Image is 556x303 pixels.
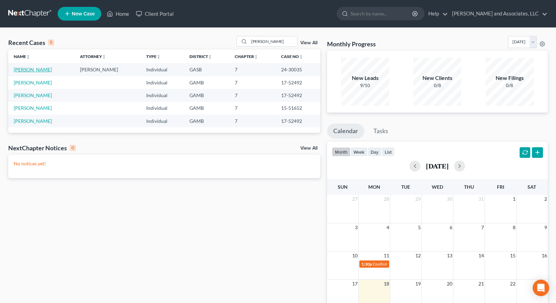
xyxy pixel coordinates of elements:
[184,89,229,102] td: GAMB
[354,223,358,232] span: 3
[141,115,184,127] td: Individual
[276,102,320,115] td: 15-51652
[415,252,421,260] span: 12
[276,76,320,89] td: 17-52492
[229,89,276,102] td: 7
[281,54,303,59] a: Case Nounfold_more
[541,252,548,260] span: 16
[486,82,534,89] div: 0/8
[480,223,485,232] span: 7
[432,184,443,190] span: Wed
[544,195,548,203] span: 2
[141,76,184,89] td: Individual
[351,280,358,288] span: 17
[449,8,547,20] a: [PERSON_NAME] and Associates, LLC
[300,146,317,151] a: View All
[361,261,372,267] span: 1:30p
[449,223,453,232] span: 6
[300,40,317,45] a: View All
[464,184,474,190] span: Thu
[141,63,184,76] td: Individual
[208,55,212,59] i: unfold_more
[276,89,320,102] td: 17-52492
[141,89,184,102] td: Individual
[189,54,212,59] a: Districtunfold_more
[14,92,52,98] a: [PERSON_NAME]
[413,74,461,82] div: New Clients
[70,145,76,151] div: 0
[512,223,516,232] span: 8
[332,147,350,156] button: month
[417,223,421,232] span: 5
[14,54,30,59] a: Nameunfold_more
[327,40,376,48] h3: Monthly Progress
[26,55,30,59] i: unfold_more
[426,162,449,170] h2: [DATE]
[276,63,320,76] td: 24-30035
[497,184,504,190] span: Fri
[80,54,106,59] a: Attorneyunfold_more
[103,8,132,20] a: Home
[401,184,410,190] span: Tue
[184,115,229,127] td: GAMB
[48,39,54,46] div: 5
[14,118,52,124] a: [PERSON_NAME]
[74,63,141,76] td: [PERSON_NAME]
[184,63,229,76] td: GASB
[533,280,549,296] div: Open Intercom Messenger
[367,124,394,139] a: Tasks
[249,36,297,46] input: Search by name...
[478,280,485,288] span: 21
[350,7,413,20] input: Search by name...
[14,67,52,72] a: [PERSON_NAME]
[141,102,184,115] td: Individual
[299,55,303,59] i: unfold_more
[14,105,52,111] a: [PERSON_NAME]
[235,54,258,59] a: Chapterunfold_more
[14,80,52,85] a: [PERSON_NAME]
[132,8,177,20] a: Client Portal
[102,55,106,59] i: unfold_more
[350,147,368,156] button: week
[229,115,276,127] td: 7
[351,252,358,260] span: 10
[368,184,380,190] span: Mon
[528,184,536,190] span: Sat
[368,147,382,156] button: day
[229,76,276,89] td: 7
[229,63,276,76] td: 7
[446,195,453,203] span: 30
[383,195,390,203] span: 28
[338,184,348,190] span: Sun
[276,115,320,127] td: 17-52492
[229,102,276,115] td: 7
[254,55,258,59] i: unfold_more
[373,261,445,267] span: Confirmation Date for [PERSON_NAME]
[184,102,229,115] td: GAMB
[351,195,358,203] span: 27
[486,74,534,82] div: New Filings
[383,280,390,288] span: 18
[8,144,76,152] div: NextChapter Notices
[509,252,516,260] span: 15
[157,55,161,59] i: unfold_more
[446,280,453,288] span: 20
[425,8,448,20] a: Help
[544,223,548,232] span: 9
[509,280,516,288] span: 22
[413,82,461,89] div: 0/8
[415,280,421,288] span: 19
[184,76,229,89] td: GAMB
[8,38,54,47] div: Recent Cases
[341,74,389,82] div: New Leads
[386,223,390,232] span: 4
[383,252,390,260] span: 11
[446,252,453,260] span: 13
[382,147,395,156] button: list
[14,160,315,167] p: No notices yet!
[146,54,161,59] a: Typeunfold_more
[478,252,485,260] span: 14
[512,195,516,203] span: 1
[415,195,421,203] span: 29
[72,11,95,16] span: New Case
